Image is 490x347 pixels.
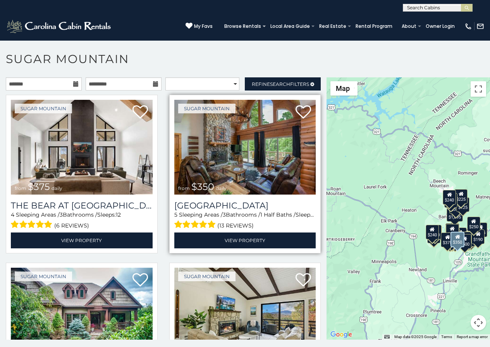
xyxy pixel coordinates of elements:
[450,232,464,247] div: $350
[445,223,459,238] div: $190
[217,221,254,231] span: (13 reviews)
[52,185,62,191] span: daily
[174,200,316,211] h3: Grouse Moor Lodge
[191,181,214,192] span: $350
[441,232,454,247] div: $375
[178,104,236,113] a: Sugar Mountain
[11,232,153,248] a: View Property
[296,272,311,289] a: Add to favorites
[471,315,486,330] button: Map camera controls
[54,221,89,231] span: (6 reviews)
[245,77,321,91] a: RefineSearchFilters
[471,81,486,97] button: Toggle fullscreen view
[296,104,311,121] a: Add to favorites
[462,232,475,246] div: $195
[174,211,316,231] div: Sleeping Areas / Bathrooms / Sleeps:
[252,81,309,87] span: Refine Filters
[220,21,265,32] a: Browse Rentals
[474,222,487,237] div: $155
[132,272,148,289] a: Add to favorites
[384,334,390,340] button: Keyboard shortcuts
[174,100,316,195] img: Grouse Moor Lodge
[178,185,190,191] span: from
[260,211,296,218] span: 1 Half Baths /
[330,81,358,96] button: Change map style
[352,21,396,32] a: Rental Program
[11,200,153,211] a: The Bear At [GEOGRAPHIC_DATA]
[174,100,316,195] a: Grouse Moor Lodge from $350 daily
[471,229,485,244] div: $190
[11,100,153,195] img: The Bear At Sugar Mountain
[454,227,467,242] div: $200
[443,190,456,205] div: $240
[60,211,63,218] span: 3
[422,21,459,32] a: Owner Login
[194,23,213,30] span: My Favs
[11,200,153,211] h3: The Bear At Sugar Mountain
[426,225,439,239] div: $240
[178,272,236,281] a: Sugar Mountain
[11,211,14,218] span: 4
[15,104,72,113] a: Sugar Mountain
[394,335,437,339] span: Map data ©2025 Google
[223,211,226,218] span: 3
[454,189,468,204] div: $225
[270,81,290,87] span: Search
[467,217,480,231] div: $250
[398,21,420,32] a: About
[6,19,113,34] img: White-1-2.png
[174,211,177,218] span: 5
[116,211,121,218] span: 12
[315,21,350,32] a: Real Estate
[464,22,472,30] img: phone-regular-white.png
[476,22,484,30] img: mail-regular-white.png
[328,330,354,340] a: Open this area in Google Maps (opens a new window)
[446,224,459,239] div: $300
[174,200,316,211] a: [GEOGRAPHIC_DATA]
[15,272,72,281] a: Sugar Mountain
[328,330,354,340] img: Google
[458,234,471,249] div: $500
[457,335,488,339] a: Report a map error
[314,211,319,218] span: 12
[15,185,26,191] span: from
[441,335,452,339] a: Terms
[216,185,227,191] span: daily
[11,100,153,195] a: The Bear At Sugar Mountain from $375 daily
[456,197,469,212] div: $125
[174,232,316,248] a: View Property
[132,104,148,121] a: Add to favorites
[447,207,463,222] div: $1,095
[266,21,314,32] a: Local Area Guide
[336,84,350,92] span: Map
[11,211,153,231] div: Sleeping Areas / Bathrooms / Sleeps:
[28,181,50,192] span: $375
[186,22,213,30] a: My Favs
